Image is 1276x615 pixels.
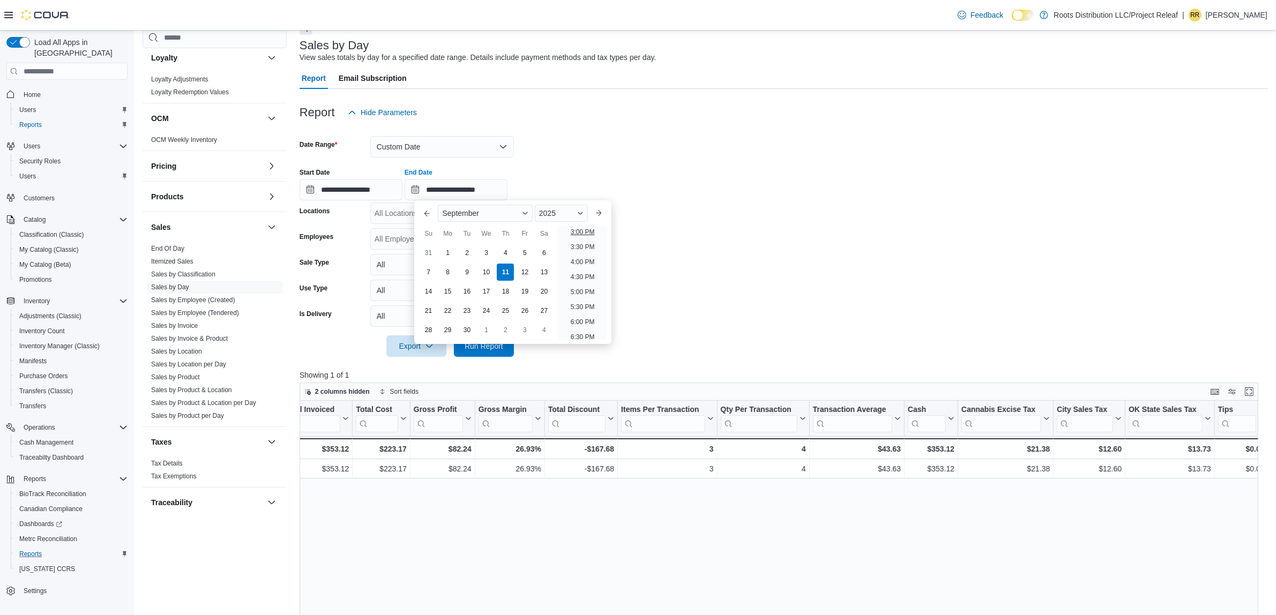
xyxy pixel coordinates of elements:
[19,140,44,153] button: Users
[24,297,50,305] span: Inventory
[1218,405,1265,432] button: Tips
[151,222,171,232] h3: Sales
[516,244,533,261] div: day-5
[11,384,132,399] button: Transfers (Classic)
[420,264,437,281] div: day-7
[265,190,278,203] button: Products
[2,294,132,309] button: Inventory
[621,405,705,415] div: Items Per Transaction
[151,245,184,252] a: End Of Day
[566,316,599,328] li: 6:00 PM
[908,405,946,415] div: Cash
[11,486,132,501] button: BioTrack Reconciliation
[15,487,91,500] a: BioTrack Reconciliation
[19,402,46,410] span: Transfers
[15,243,83,256] a: My Catalog (Classic)
[566,331,599,343] li: 6:30 PM
[19,121,42,129] span: Reports
[813,405,892,432] div: Transaction Average
[15,258,128,271] span: My Catalog (Beta)
[19,438,73,447] span: Cash Management
[1189,9,1202,21] div: rinardo russell
[1129,405,1211,432] button: OK State Sales Tax
[477,321,495,339] div: day-1
[458,302,475,319] div: day-23
[300,385,374,398] button: 2 columns hidden
[1208,385,1221,398] button: Keyboard shortcuts
[24,194,55,202] span: Customers
[302,67,326,89] span: Report
[454,335,514,357] button: Run Report
[497,302,514,319] div: day-25
[151,309,239,317] a: Sales by Employee (Tendered)
[11,531,132,546] button: Metrc Reconciliation
[15,170,128,183] span: Users
[548,405,606,415] div: Total Discount
[265,436,278,448] button: Taxes
[151,322,198,329] a: Sales by Invoice
[19,372,68,380] span: Purchase Orders
[19,565,75,573] span: [US_STATE] CCRS
[15,340,128,352] span: Inventory Manager (Classic)
[19,505,83,513] span: Canadian Compliance
[15,103,40,116] a: Users
[15,273,128,286] span: Promotions
[24,91,41,99] span: Home
[1057,405,1113,432] div: City Sales Tax
[15,451,88,464] a: Traceabilty Dashboard
[439,283,456,300] div: day-15
[420,321,437,339] div: day-28
[477,264,495,281] div: day-10
[265,112,278,125] button: OCM
[497,264,514,281] div: day-11
[566,256,599,268] li: 4:00 PM
[393,335,440,357] span: Export
[11,561,132,576] button: [US_STATE] CCRS
[19,327,65,335] span: Inventory Count
[19,295,128,307] span: Inventory
[11,546,132,561] button: Reports
[1012,10,1034,21] input: Dark Mode
[11,354,132,369] button: Manifests
[566,271,599,283] li: 4:30 PM
[11,450,132,465] button: Traceabilty Dashboard
[19,140,128,153] span: Users
[151,88,229,96] span: Loyalty Redemption Values
[15,258,76,271] a: My Catalog (Beta)
[497,283,514,300] div: day-18
[151,191,184,202] h3: Products
[15,310,128,322] span: Adjustments (Classic)
[19,191,128,205] span: Customers
[2,86,132,102] button: Home
[2,583,132,598] button: Settings
[300,140,338,149] label: Date Range
[1218,405,1256,415] div: Tips
[151,52,177,63] h3: Loyalty
[143,133,287,151] div: OCM
[19,490,86,498] span: BioTrack Reconciliation
[535,205,588,222] div: Button. Open the year selector. 2025 is currently selected.
[30,37,128,58] span: Load All Apps in [GEOGRAPHIC_DATA]
[19,192,59,205] a: Customers
[285,405,340,415] div: Total Invoiced
[390,387,419,396] span: Sort fields
[961,405,1050,432] button: Cannabis Excise Tax
[15,400,128,412] span: Transfers
[961,405,1041,432] div: Cannabis Excise Tax
[19,157,61,166] span: Security Roles
[419,205,436,222] button: Previous Month
[356,405,398,432] div: Total Cost
[15,436,128,449] span: Cash Management
[1190,9,1199,21] span: rr
[414,405,463,432] div: Gross Profit
[15,517,128,530] span: Dashboards
[370,136,514,157] button: Custom Date
[151,386,232,394] a: Sales by Product & Location
[1218,405,1256,432] div: Tips
[265,496,278,509] button: Traceability
[143,73,287,103] div: Loyalty
[15,487,128,500] span: BioTrack Reconciliation
[11,399,132,414] button: Transfers
[19,87,128,101] span: Home
[1182,9,1184,21] p: |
